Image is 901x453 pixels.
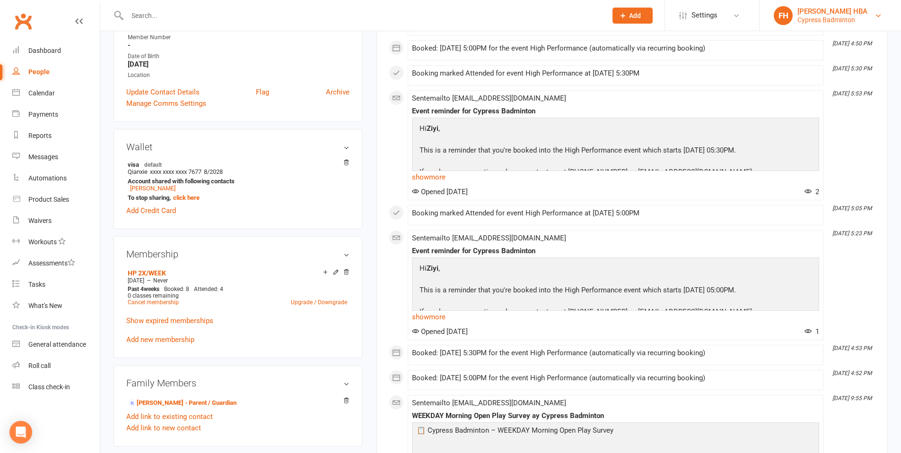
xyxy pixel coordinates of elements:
[126,378,350,388] h3: Family Members
[12,40,100,61] a: Dashboard
[28,281,45,288] div: Tasks
[12,61,100,83] a: People
[125,286,162,292] div: weeks
[427,124,438,133] strong: Ziyi
[28,238,57,246] div: Workouts
[126,316,213,325] a: Show expired memberships
[194,286,223,292] span: Attended: 4
[832,90,872,97] i: [DATE] 5:53 PM
[832,370,872,376] i: [DATE] 4:52 PM
[417,263,756,276] p: Hi ,
[12,295,100,316] a: What's New
[128,178,345,185] strong: Account shared with following contacts
[417,306,756,320] p: If you have any questions please contact us at [PHONE_NUMBER] or [EMAIL_ADDRESS][DOMAIN_NAME].
[128,292,179,299] span: 0 classes remaining
[164,286,189,292] span: Booked: 8
[417,145,756,158] p: This is a reminder that you're booked into the High Performance event which starts [DATE] 05:30PM.
[412,349,819,357] div: Booked: [DATE] 5:30PM for the event High Performance (automatically via recurring booking)
[412,247,819,255] div: Event reminder for Cypress Badminton
[28,89,55,97] div: Calendar
[128,161,345,168] strong: visa
[12,168,100,189] a: Automations
[412,69,819,77] div: Booking marked Attended for event High Performance at [DATE] 5:30PM
[28,111,58,118] div: Payments
[12,253,100,274] a: Assessments
[12,83,100,104] a: Calendar
[28,47,61,54] div: Dashboard
[412,310,819,324] a: show more
[12,231,100,253] a: Workouts
[797,7,867,16] div: [PERSON_NAME] HBA
[128,194,345,201] strong: To stop sharing,
[28,341,86,348] div: General attendance
[12,210,100,231] a: Waivers
[28,174,67,182] div: Automations
[832,205,872,212] i: [DATE] 5:05 PM
[126,98,206,109] a: Manage Comms Settings
[128,71,350,80] div: Location
[9,421,32,444] div: Open Intercom Messenger
[427,264,438,273] strong: Ziyi
[12,104,100,125] a: Payments
[128,33,350,42] div: Member Number
[256,86,269,98] a: Flag
[126,422,201,434] a: Add link to new contact
[12,189,100,210] a: Product Sales
[832,40,872,47] i: [DATE] 4:50 PM
[832,230,872,237] i: [DATE] 5:23 PM
[28,153,58,161] div: Messages
[291,299,347,306] a: Upgrade / Downgrade
[28,132,52,139] div: Reports
[28,383,70,391] div: Class check-in
[412,107,819,115] div: Event reminder for Cypress Badminton
[832,395,872,402] i: [DATE] 9:55 PM
[412,399,566,407] span: Sent email to [EMAIL_ADDRESS][DOMAIN_NAME]
[125,277,350,284] div: —
[805,327,819,336] span: 1
[412,234,566,242] span: Sent email to [EMAIL_ADDRESS][DOMAIN_NAME]
[797,16,867,24] div: Cypress Badminton
[28,68,50,76] div: People
[412,44,819,52] div: Booked: [DATE] 5:00PM for the event High Performance (automatically via recurring booking)
[412,412,819,420] div: WEEKDAY Morning Open Play Survey ay Cypress Badminton
[28,196,69,203] div: Product Sales
[12,355,100,376] a: Roll call
[417,166,756,180] p: If you have any questions please contact us at [PHONE_NUMBER] or [EMAIL_ADDRESS][DOMAIN_NAME].
[128,398,236,408] a: [PERSON_NAME] - Parent / Guardian
[128,41,350,50] strong: -
[805,188,819,196] span: 2
[12,274,100,295] a: Tasks
[28,217,52,224] div: Waivers
[326,86,350,98] a: Archive
[691,5,717,26] span: Settings
[28,259,75,267] div: Assessments
[28,362,51,369] div: Roll call
[412,209,819,217] div: Booking marked Attended for event High Performance at [DATE] 5:00PM
[128,52,350,61] div: Date of Birth
[412,171,819,184] a: show more
[126,142,350,152] h3: Wallet
[417,123,756,137] p: Hi ,
[126,335,194,344] a: Add new membership
[629,12,641,19] span: Add
[126,249,350,259] h3: Membership
[126,86,200,98] a: Update Contact Details
[126,205,176,216] a: Add Credit Card
[11,9,35,33] a: Clubworx
[414,425,817,438] p: 📋 Cypress Badminton – WEEKDAY Morning Open Play Survey
[12,376,100,398] a: Class kiosk mode
[128,277,144,284] span: [DATE]
[128,299,179,306] a: Cancel membership
[173,194,200,201] a: click here
[153,277,168,284] span: Never
[130,185,175,192] a: [PERSON_NAME]
[774,6,793,25] div: FH
[204,168,223,175] span: 8/2028
[412,94,566,103] span: Sent email to [EMAIL_ADDRESS][DOMAIN_NAME]
[12,125,100,146] a: Reports
[28,302,62,309] div: What's New
[124,9,600,22] input: Search...
[412,374,819,382] div: Booked: [DATE] 5:00PM for the event High Performance (automatically via recurring booking)
[126,411,213,422] a: Add link to existing contact
[141,161,165,168] span: default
